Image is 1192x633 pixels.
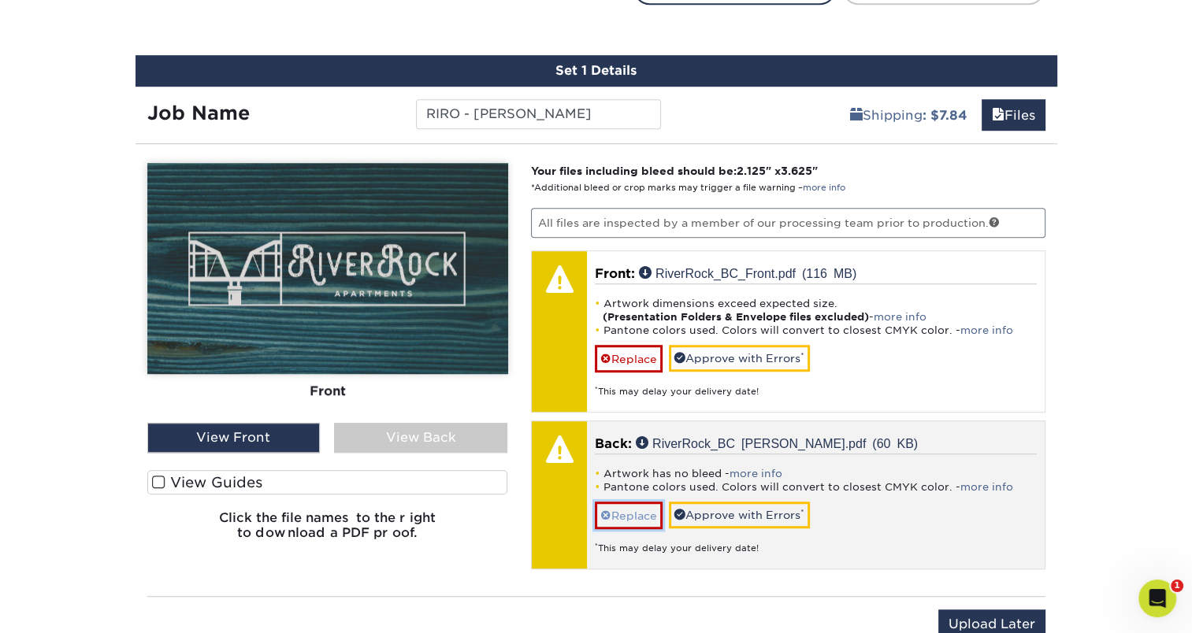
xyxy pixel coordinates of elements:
span: Front: [595,266,635,281]
div: This may delay your delivery date! [595,529,1037,555]
div: View Front [147,423,321,453]
div: Set 1 Details [136,55,1057,87]
label: View Guides [147,470,508,494]
b: : $7.84 [923,108,967,123]
a: more info [960,324,1013,336]
a: more info [960,481,1013,493]
a: more info [730,468,782,479]
span: shipping [850,108,863,123]
a: RiverRock_BC_Front.pdf (116 MB) [639,266,856,279]
a: Files [982,99,1045,131]
a: more info [803,183,845,193]
strong: Your files including bleed should be: " x " [531,165,818,177]
iframe: Intercom live chat [1138,579,1176,617]
span: 1 [1171,579,1183,592]
strong: Job Name [147,102,250,124]
div: This may delay your delivery date! [595,372,1037,398]
a: Approve with Errors* [669,502,810,528]
h6: Click the file names to the right to download a PDF proof. [147,510,508,553]
a: Shipping: $7.84 [840,99,978,131]
small: *Additional bleed or crop marks may trigger a file warning – [531,183,845,193]
span: 3.625 [781,165,812,177]
span: files [992,108,1004,123]
li: Artwork has no bleed - [595,467,1037,480]
span: 2.125 [737,165,766,177]
a: RiverRock_BC [PERSON_NAME].pdf (60 KB) [636,436,918,449]
li: Pantone colors used. Colors will convert to closest CMYK color. - [595,480,1037,494]
span: Back: [595,436,632,451]
strong: (Presentation Folders & Envelope files excluded) [603,311,869,323]
a: Approve with Errors* [669,345,810,372]
div: View Back [334,423,507,453]
p: All files are inspected by a member of our processing team prior to production. [531,208,1045,238]
a: Replace [595,502,663,529]
div: Front [147,374,508,409]
a: more info [874,311,926,323]
a: Replace [595,345,663,372]
input: Enter a job name [416,99,661,129]
li: Artwork dimensions exceed expected size. - [595,297,1037,324]
li: Pantone colors used. Colors will convert to closest CMYK color. - [595,324,1037,337]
